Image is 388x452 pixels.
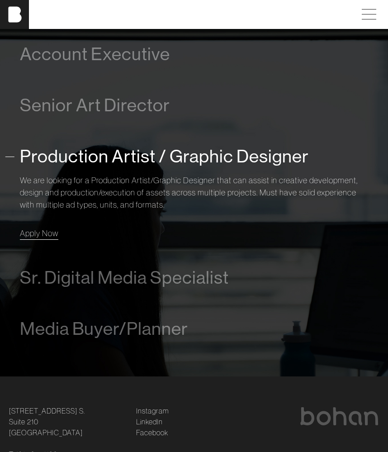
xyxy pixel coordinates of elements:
span: Media Buyer/Planner [20,319,188,339]
img: bohan logo [299,407,379,425]
span: Sr. Digital Media Specialist [20,267,229,288]
a: Facebook [136,427,168,438]
a: LinkedIn [136,416,163,427]
a: Apply Now [20,227,58,239]
span: Account Executive [20,44,170,64]
span: Production Artist / Graphic Designer [20,146,309,167]
a: Instagram [136,405,169,416]
a: [STREET_ADDRESS] S.Suite 210[GEOGRAPHIC_DATA] [9,405,85,438]
p: We are looking for a Production Artist/Graphic Designer that can assist in creative development, ... [20,174,368,211]
span: Senior Art Director [20,95,170,115]
span: Apply Now [20,228,58,238]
